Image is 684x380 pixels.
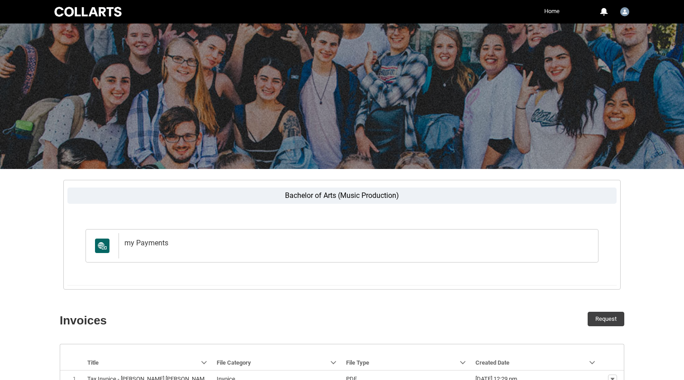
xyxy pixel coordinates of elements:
[588,312,624,326] button: Request
[91,239,113,253] span: My Payments
[124,239,589,248] h2: my Payments
[60,314,107,327] strong: Invoices
[618,4,632,18] button: User Profile Student.cfawell.6829
[85,229,598,263] a: my Payments
[67,188,617,204] label: Bachelor of Arts (Music Production)
[542,5,562,18] a: Home
[620,7,629,16] img: Student.cfawell.6829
